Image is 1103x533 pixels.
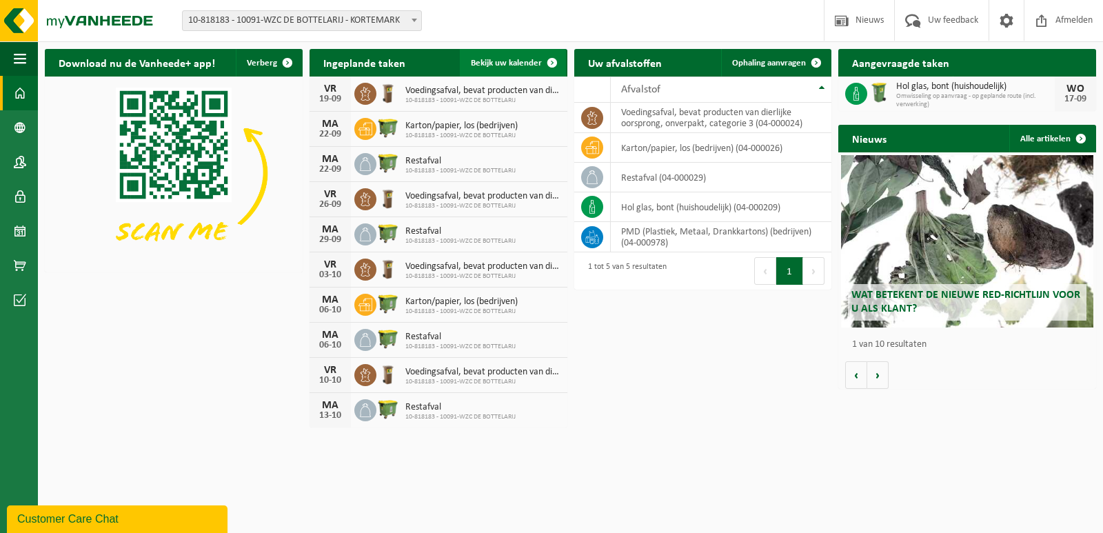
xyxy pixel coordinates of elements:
[405,226,516,237] span: Restafval
[316,130,344,139] div: 22-09
[460,49,566,77] a: Bekijk uw kalender
[1062,94,1089,104] div: 17-09
[376,186,400,210] img: WB-0140-HPE-BN-01
[405,402,516,413] span: Restafval
[405,202,560,210] span: 10-818183 - 10091-WZC DE BOTTELARIJ
[376,151,400,174] img: WB-1100-HPE-GN-50
[316,341,344,350] div: 06-10
[316,270,344,280] div: 03-10
[867,81,891,104] img: WB-0240-HPE-GN-50
[316,94,344,104] div: 19-09
[1062,83,1089,94] div: WO
[316,235,344,245] div: 29-09
[405,332,516,343] span: Restafval
[841,155,1093,328] a: Wat betekent de nieuwe RED-richtlijn voor u als klant?
[405,156,516,167] span: Restafval
[838,125,900,152] h2: Nieuws
[376,292,400,315] img: WB-1100-HPE-GN-50
[405,237,516,245] span: 10-818183 - 10091-WZC DE BOTTELARIJ
[405,296,518,308] span: Karton/papier, los (bedrijven)
[316,189,344,200] div: VR
[316,224,344,235] div: MA
[316,305,344,315] div: 06-10
[45,49,229,76] h2: Download nu de Vanheede+ app!
[405,132,518,140] span: 10-818183 - 10091-WZC DE BOTTELARIJ
[236,49,301,77] button: Verberg
[316,200,344,210] div: 26-09
[405,272,560,281] span: 10-818183 - 10091-WZC DE BOTTELARIJ
[405,191,560,202] span: Voedingsafval, bevat producten van dierlijke oorsprong, onverpakt, categorie 3
[376,397,400,421] img: WB-1100-HPE-GN-50
[621,84,660,95] span: Afvalstof
[838,49,963,76] h2: Aangevraagde taken
[310,49,419,76] h2: Ingeplande taken
[316,365,344,376] div: VR
[405,86,560,97] span: Voedingsafval, bevat producten van dierlijke oorsprong, onverpakt, categorie 3
[316,330,344,341] div: MA
[316,154,344,165] div: MA
[405,413,516,421] span: 10-818183 - 10091-WZC DE BOTTELARIJ
[611,222,832,252] td: PMD (Plastiek, Metaal, Drankkartons) (bedrijven) (04-000978)
[376,327,400,350] img: WB-1100-HPE-GN-50
[405,367,560,378] span: Voedingsafval, bevat producten van dierlijke oorsprong, onverpakt, categorie 3
[316,400,344,411] div: MA
[405,121,518,132] span: Karton/papier, los (bedrijven)
[1009,125,1095,152] a: Alle artikelen
[581,256,667,286] div: 1 tot 5 van 5 resultaten
[405,97,560,105] span: 10-818183 - 10091-WZC DE BOTTELARIJ
[896,81,1055,92] span: Hol glas, bont (huishoudelijk)
[471,59,542,68] span: Bekijk uw kalender
[316,259,344,270] div: VR
[732,59,806,68] span: Ophaling aanvragen
[845,361,867,389] button: Vorige
[247,59,277,68] span: Verberg
[803,257,824,285] button: Next
[721,49,830,77] a: Ophaling aanvragen
[405,308,518,316] span: 10-818183 - 10091-WZC DE BOTTELARIJ
[316,119,344,130] div: MA
[574,49,676,76] h2: Uw afvalstoffen
[405,261,560,272] span: Voedingsafval, bevat producten van dierlijke oorsprong, onverpakt, categorie 3
[183,11,421,30] span: 10-818183 - 10091-WZC DE BOTTELARIJ - KORTEMARK
[376,221,400,245] img: WB-1100-HPE-GN-50
[611,192,832,222] td: hol glas, bont (huishoudelijk) (04-000209)
[852,340,1089,350] p: 1 van 10 resultaten
[316,376,344,385] div: 10-10
[405,378,560,386] span: 10-818183 - 10091-WZC DE BOTTELARIJ
[376,362,400,385] img: WB-0140-HPE-BN-01
[376,81,400,104] img: WB-0140-HPE-BN-01
[376,116,400,139] img: WB-1100-HPE-GN-50
[611,133,832,163] td: karton/papier, los (bedrijven) (04-000026)
[611,163,832,192] td: restafval (04-000029)
[851,290,1080,314] span: Wat betekent de nieuwe RED-richtlijn voor u als klant?
[776,257,803,285] button: 1
[405,167,516,175] span: 10-818183 - 10091-WZC DE BOTTELARIJ
[316,411,344,421] div: 13-10
[896,92,1055,109] span: Omwisseling op aanvraag - op geplande route (incl. verwerking)
[182,10,422,31] span: 10-818183 - 10091-WZC DE BOTTELARIJ - KORTEMARK
[316,294,344,305] div: MA
[611,103,832,133] td: voedingsafval, bevat producten van dierlijke oorsprong, onverpakt, categorie 3 (04-000024)
[376,257,400,280] img: WB-0140-HPE-BN-01
[867,361,889,389] button: Volgende
[405,343,516,351] span: 10-818183 - 10091-WZC DE BOTTELARIJ
[754,257,776,285] button: Previous
[316,165,344,174] div: 22-09
[7,503,230,533] iframe: chat widget
[316,83,344,94] div: VR
[45,77,303,270] img: Download de VHEPlus App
